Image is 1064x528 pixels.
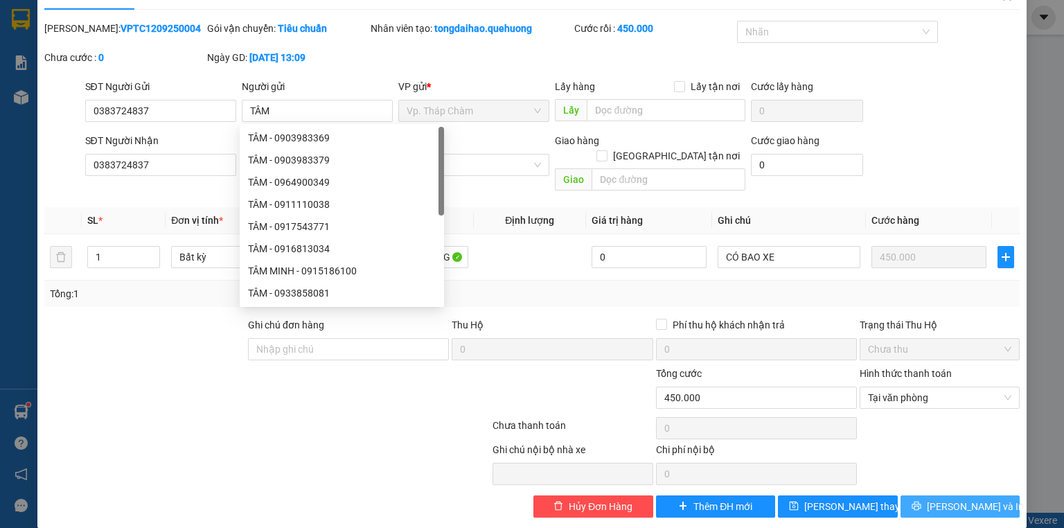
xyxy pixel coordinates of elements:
[240,260,444,282] div: TÂM MINH - 0915186100
[89,20,133,133] b: Biên nhận gởi hàng hóa
[693,499,752,514] span: Thêm ĐH mới
[997,246,1014,268] button: plus
[85,79,236,94] div: SĐT Người Gửi
[248,197,436,212] div: TÂM - 0911110038
[789,501,799,512] span: save
[171,215,223,226] span: Đơn vị tính
[371,21,571,36] div: Nhân viên tạo:
[574,21,734,36] div: Cước rồi :
[751,154,863,176] input: Cước giao hàng
[751,135,819,146] label: Cước giao hàng
[87,215,98,226] span: SL
[901,495,1020,518] button: printer[PERSON_NAME] và In
[751,100,863,122] input: Cước lấy hàng
[912,501,921,512] span: printer
[617,23,653,34] b: 450.000
[555,168,592,191] span: Giao
[927,499,1024,514] span: [PERSON_NAME] và In
[207,50,367,65] div: Ngày GD:
[751,81,813,92] label: Cước lấy hàng
[667,317,790,333] span: Phí thu hộ khách nhận trả
[592,168,745,191] input: Dọc đường
[179,247,305,267] span: Bất kỳ
[248,152,436,168] div: TÂM - 0903983379
[592,215,643,226] span: Giá trị hàng
[868,387,1011,408] span: Tại văn phòng
[778,495,898,518] button: save[PERSON_NAME] thay đổi
[121,23,201,34] b: VPTC1209250004
[569,499,632,514] span: Hủy Đơn Hàng
[555,99,587,121] span: Lấy
[240,127,444,149] div: TÂM - 0903983369
[240,193,444,215] div: TÂM - 0911110038
[718,246,860,268] input: Ghi Chú
[685,79,745,94] span: Lấy tận nơi
[860,317,1020,333] div: Trạng thái Thu Hộ
[860,368,952,379] label: Hình thức thanh toán
[248,219,436,234] div: TÂM - 0917543771
[804,499,915,514] span: [PERSON_NAME] thay đổi
[248,319,324,331] label: Ghi chú đơn hàng
[98,52,104,63] b: 0
[248,241,436,256] div: TÂM - 0916813034
[434,23,532,34] b: tongdaihao.quehuong
[240,215,444,238] div: TÂM - 0917543771
[656,442,857,463] div: Chi phí nội bộ
[248,130,436,146] div: TÂM - 0903983369
[407,100,541,121] span: Vp. Tháp Chàm
[249,52,305,63] b: [DATE] 13:09
[608,148,745,164] span: [GEOGRAPHIC_DATA] tận nơi
[240,282,444,304] div: TÂM - 0933858081
[491,418,654,442] div: Chưa thanh toán
[871,215,919,226] span: Cước hàng
[240,238,444,260] div: TÂM - 0916813034
[656,368,702,379] span: Tổng cước
[553,501,563,512] span: delete
[248,285,436,301] div: TÂM - 0933858081
[44,21,204,36] div: [PERSON_NAME]:
[452,319,484,331] span: Thu Hộ
[656,495,776,518] button: plusThêm ĐH mới
[248,338,449,360] input: Ghi chú đơn hàng
[248,175,436,190] div: TÂM - 0964900349
[50,286,411,301] div: Tổng: 1
[505,215,554,226] span: Định lượng
[240,149,444,171] div: TÂM - 0903983379
[712,207,866,234] th: Ghi chú
[85,133,236,148] div: SĐT Người Nhận
[868,339,1011,360] span: Chưa thu
[278,23,327,34] b: Tiêu chuẩn
[678,501,688,512] span: plus
[44,50,204,65] div: Chưa cước :
[398,79,549,94] div: VP gửi
[555,135,599,146] span: Giao hàng
[242,79,393,94] div: Người gửi
[998,252,1013,263] span: plus
[533,495,653,518] button: deleteHủy Đơn Hàng
[871,246,986,268] input: 0
[587,99,745,121] input: Dọc đường
[493,442,653,463] div: Ghi chú nội bộ nhà xe
[248,263,436,279] div: TÂM MINH - 0915186100
[50,246,72,268] button: delete
[555,81,595,92] span: Lấy hàng
[207,21,367,36] div: Gói vận chuyển:
[17,89,76,155] b: An Anh Limousine
[407,155,541,175] span: VP QL13
[240,171,444,193] div: TÂM - 0964900349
